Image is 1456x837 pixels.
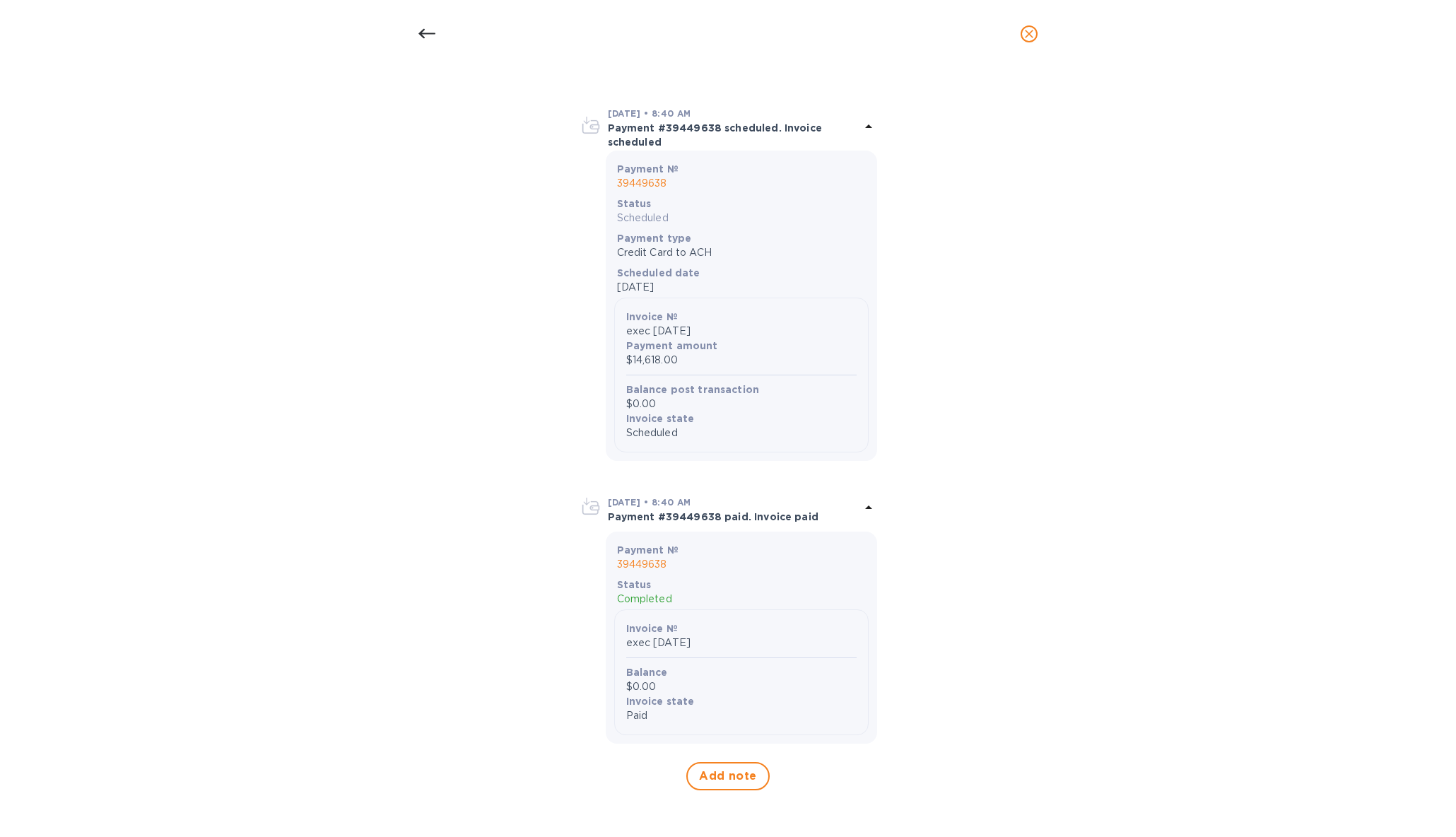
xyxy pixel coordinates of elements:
iframe: Chat Widget [1385,769,1456,837]
p: Scheduled [617,211,866,226]
b: Invoice № [626,623,678,634]
b: Balance [626,667,668,678]
p: Payment #39449638 scheduled. Invoice scheduled [608,121,860,149]
p: Paid [626,708,857,723]
b: Payment amount [626,340,718,351]
p: $0.00 [626,397,857,411]
b: Status [617,198,652,209]
p: Payment #39449638 paid. Invoice paid [608,510,860,524]
p: exec [DATE] [626,636,857,650]
span: Add note [699,768,757,785]
button: Add note [686,762,770,790]
p: Completed [617,592,866,607]
p: 39449638 [617,176,866,191]
b: Payment type [617,233,692,244]
p: [DATE] [617,280,866,295]
b: Balance post transaction [626,384,760,395]
b: Invoice № [626,311,678,322]
div: [DATE] • 8:40 AMPayment #39449638 scheduled. Invoice scheduled [580,105,877,151]
b: Payment № [617,163,679,175]
b: Invoice state [626,413,695,424]
p: $0.00 [626,679,857,694]
b: Scheduled date [617,267,700,279]
b: Status [617,579,652,590]
b: Payment № [617,544,679,556]
p: Scheduled [626,426,857,440]
p: exec [DATE] [626,324,857,339]
p: $14,618.00 [626,353,857,368]
p: Credit Card to ACH [617,245,866,260]
button: close [1012,17,1046,51]
div: [DATE] • 8:40 AMPayment #39449638 paid. Invoice paid [580,486,877,532]
b: Invoice state [626,696,695,707]
b: [DATE] • 8:40 AM [608,108,691,119]
p: 39449638 [617,557,866,572]
b: [DATE] • 8:40 AM [608,497,691,508]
